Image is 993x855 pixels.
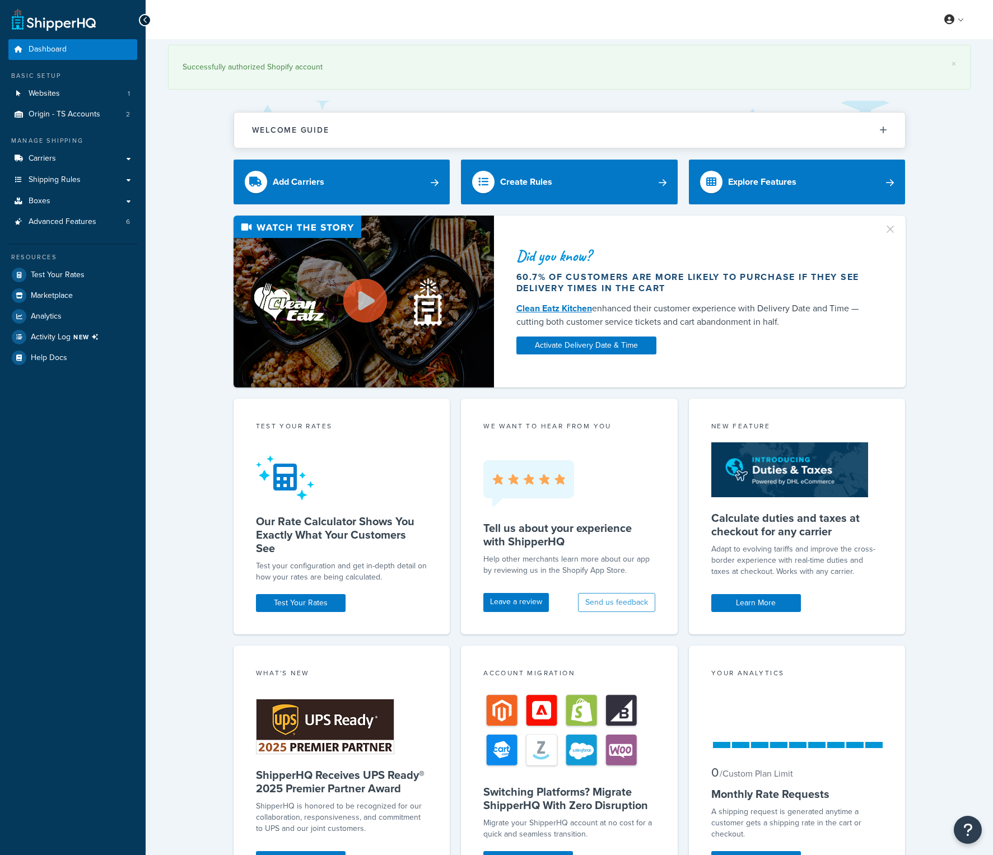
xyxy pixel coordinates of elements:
[8,104,137,125] a: Origin - TS Accounts2
[8,265,137,285] a: Test Your Rates
[8,136,137,146] div: Manage Shipping
[483,817,655,840] div: Migrate your ShipperHQ account at no cost for a quick and seamless transition.
[720,767,793,780] small: / Custom Plan Limit
[483,421,655,431] p: we want to hear from you
[73,333,103,342] span: NEW
[256,421,428,434] div: Test your rates
[8,71,137,81] div: Basic Setup
[31,291,73,301] span: Marketplace
[711,594,801,612] a: Learn More
[8,83,137,104] li: Websites
[128,89,130,99] span: 1
[483,785,655,812] h5: Switching Platforms? Migrate ShipperHQ With Zero Disruption
[728,174,796,190] div: Explore Features
[8,83,137,104] a: Websites1
[711,668,883,681] div: Your Analytics
[256,594,346,612] a: Test Your Rates
[711,787,883,801] h5: Monthly Rate Requests
[29,197,50,206] span: Boxes
[8,39,137,60] a: Dashboard
[711,511,883,538] h5: Calculate duties and taxes at checkout for any carrier
[711,763,719,782] span: 0
[234,113,905,148] button: Welcome Guide
[711,806,883,840] div: A shipping request is generated anytime a customer gets a shipping rate in the cart or checkout.
[29,154,56,163] span: Carriers
[234,160,450,204] a: Add Carriers
[29,175,81,185] span: Shipping Rules
[256,768,428,795] h5: ShipperHQ Receives UPS Ready® 2025 Premier Partner Award
[31,330,103,344] span: Activity Log
[483,554,655,576] p: Help other merchants learn more about our app by reviewing us in the Shopify App Store.
[234,216,494,387] img: Video thumbnail
[8,286,137,306] a: Marketplace
[516,302,592,315] a: Clean Eatz Kitchen
[952,59,956,68] a: ×
[126,110,130,119] span: 2
[954,816,982,844] button: Open Resource Center
[29,45,67,54] span: Dashboard
[183,59,956,75] div: Successfully authorized Shopify account
[516,337,656,354] a: Activate Delivery Date & Time
[8,148,137,169] a: Carriers
[256,515,428,555] h5: Our Rate Calculator Shows You Exactly What Your Customers See
[31,270,85,280] span: Test Your Rates
[256,560,428,583] div: Test your configuration and get in-depth detail on how your rates are being calculated.
[31,353,67,363] span: Help Docs
[126,217,130,227] span: 6
[461,160,678,204] a: Create Rules
[483,521,655,548] h5: Tell us about your experience with ShipperHQ
[711,421,883,434] div: New Feature
[8,348,137,368] a: Help Docs
[711,544,883,577] p: Adapt to evolving tariffs and improve the cross-border experience with real-time duties and taxes...
[8,327,137,347] li: [object Object]
[516,272,870,294] div: 60.7% of customers are more likely to purchase if they see delivery times in the cart
[8,191,137,212] a: Boxes
[256,668,428,681] div: What's New
[578,593,655,612] button: Send us feedback
[8,253,137,262] div: Resources
[516,248,870,264] div: Did you know?
[29,89,60,99] span: Websites
[8,170,137,190] a: Shipping Rules
[483,593,549,612] a: Leave a review
[8,212,137,232] li: Advanced Features
[8,327,137,347] a: Activity LogNEW
[252,126,329,134] h2: Welcome Guide
[31,312,62,321] span: Analytics
[8,306,137,326] a: Analytics
[500,174,552,190] div: Create Rules
[273,174,324,190] div: Add Carriers
[8,212,137,232] a: Advanced Features6
[256,801,428,834] p: ShipperHQ is honored to be recognized for our collaboration, responsiveness, and commitment to UP...
[8,104,137,125] li: Origin - TS Accounts
[483,668,655,681] div: Account Migration
[516,302,870,329] div: enhanced their customer experience with Delivery Date and Time — cutting both customer service ti...
[689,160,906,204] a: Explore Features
[29,217,96,227] span: Advanced Features
[29,110,100,119] span: Origin - TS Accounts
